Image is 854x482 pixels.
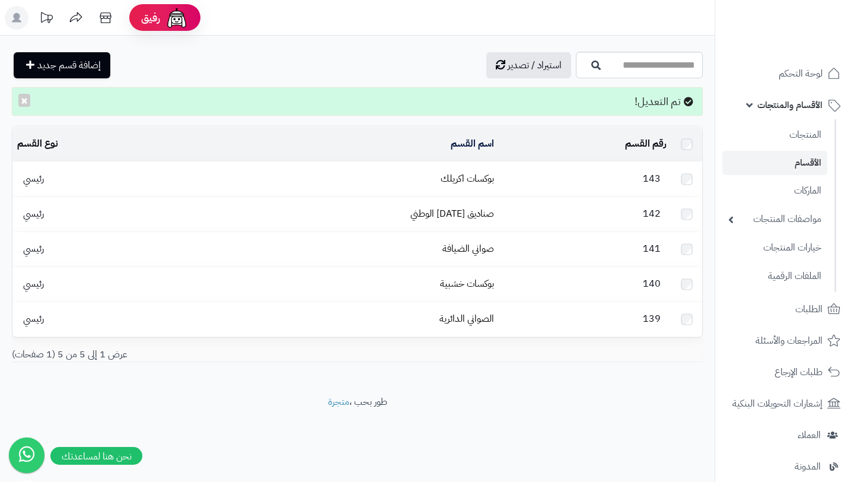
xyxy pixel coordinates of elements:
[722,207,827,232] a: مواصفات المنتجات
[141,11,160,25] span: رفيق
[637,277,667,291] span: 140
[722,326,847,355] a: المراجعات والأسئلة
[637,312,667,326] span: 139
[14,52,110,78] a: إضافة قسم جديد
[17,277,50,291] span: رئيسي
[722,389,847,418] a: إشعارات التحويلات البنكية
[440,277,494,291] a: بوكسات خشبية
[18,94,30,107] button: ×
[17,242,50,256] span: رئيسي
[775,364,823,380] span: طلبات الإرجاع
[722,235,827,261] a: خيارات المنتجات
[637,172,667,186] span: 143
[722,264,827,289] a: الملفات الرقمية
[12,87,703,116] div: تم التعديل!
[451,137,494,151] a: اسم القسم
[722,151,827,175] a: الأقسام
[439,312,494,326] a: الصواني الدائرية
[722,59,847,88] a: لوحة التحكم
[31,6,61,33] a: تحديثات المنصة
[17,312,50,326] span: رئيسي
[486,52,571,78] a: استيراد / تصدير
[3,348,358,361] div: عرض 1 إلى 5 من 5 (1 صفحات)
[756,332,823,349] span: المراجعات والأسئلة
[722,358,847,386] a: طلبات الإرجاع
[779,65,823,82] span: لوحة التحكم
[441,172,494,186] a: بوكسات اكريلك
[722,178,827,204] a: الماركات
[508,58,562,72] span: استيراد / تصدير
[722,122,827,148] a: المنتجات
[722,452,847,481] a: المدونة
[732,395,823,412] span: إشعارات التحويلات البنكية
[773,30,843,55] img: logo-2.png
[328,395,349,409] a: متجرة
[722,421,847,449] a: العملاء
[795,301,823,318] span: الطلبات
[722,295,847,324] a: الطلبات
[637,242,667,256] span: 141
[17,172,50,186] span: رئيسي
[504,137,667,151] div: رقم القسم
[410,207,494,221] a: صناديق [DATE] الوطني
[17,207,50,221] span: رئيسي
[795,458,821,475] span: المدونة
[165,6,189,30] img: ai-face.png
[757,97,823,113] span: الأقسام والمنتجات
[637,207,667,221] span: 142
[798,427,821,443] span: العملاء
[12,127,183,161] td: نوع القسم
[442,242,494,256] a: صواني الضيافة
[37,58,101,72] span: إضافة قسم جديد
